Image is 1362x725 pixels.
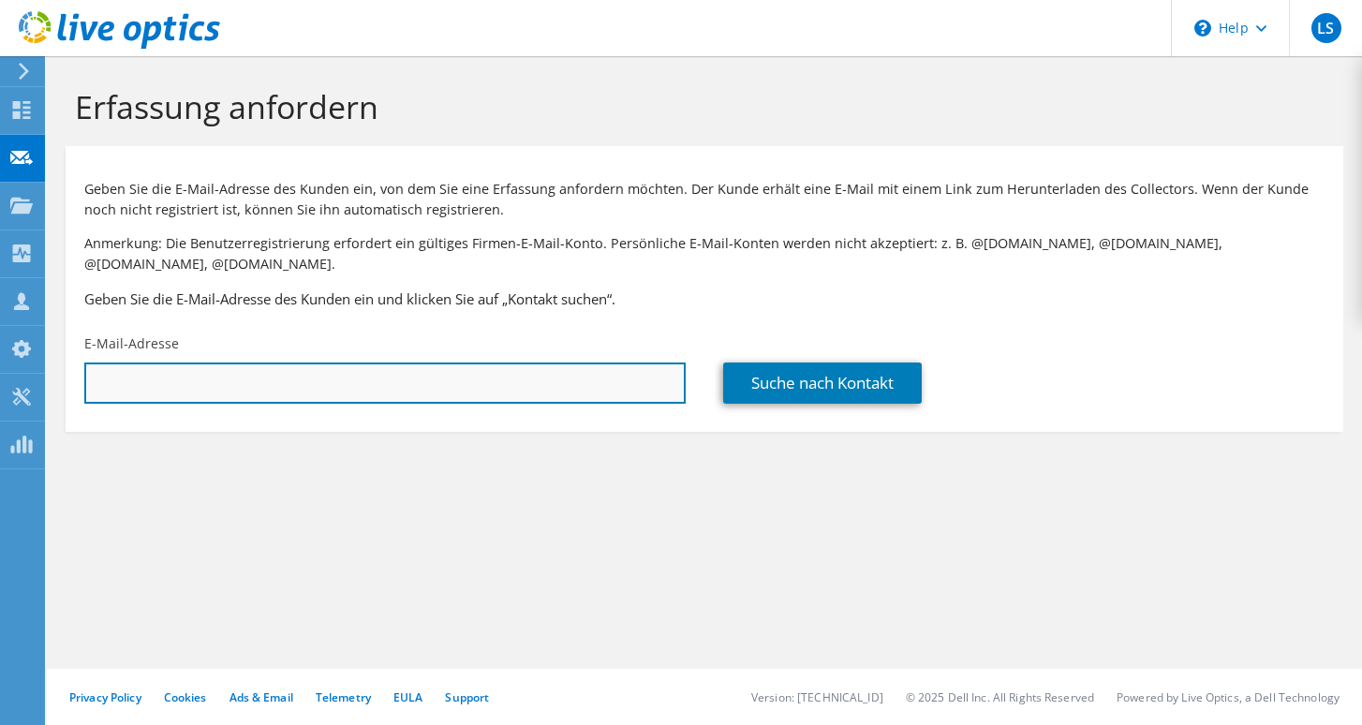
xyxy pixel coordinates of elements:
p: Geben Sie die E-Mail-Adresse des Kunden ein, von dem Sie eine Erfassung anfordern möchten. Der Ku... [84,179,1325,220]
svg: \n [1194,20,1211,37]
a: Ads & Email [229,689,293,705]
li: Powered by Live Optics, a Dell Technology [1117,689,1340,705]
a: EULA [393,689,422,705]
h1: Erfassung anfordern [75,87,1325,126]
h3: Geben Sie die E-Mail-Adresse des Kunden ein und klicken Sie auf „Kontakt suchen“. [84,289,1325,309]
li: Version: [TECHNICAL_ID] [751,689,883,705]
a: Support [445,689,489,705]
label: E-Mail-Adresse [84,334,179,353]
p: Anmerkung: Die Benutzerregistrierung erfordert ein gültiges Firmen-E-Mail-Konto. Persönliche E-Ma... [84,233,1325,274]
a: Cookies [164,689,207,705]
a: Suche nach Kontakt [723,362,922,404]
span: LS [1311,13,1341,43]
li: © 2025 Dell Inc. All Rights Reserved [906,689,1094,705]
a: Privacy Policy [69,689,141,705]
a: Telemetry [316,689,371,705]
